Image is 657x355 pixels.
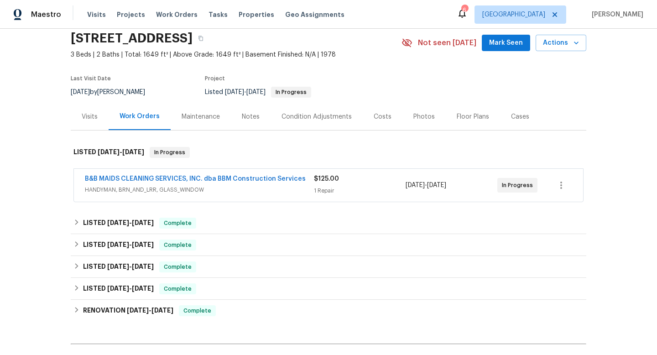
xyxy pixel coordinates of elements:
[107,285,129,292] span: [DATE]
[83,283,154,294] h6: LISTED
[205,76,225,81] span: Project
[132,219,154,226] span: [DATE]
[83,305,173,316] h6: RENOVATION
[242,112,260,121] div: Notes
[132,241,154,248] span: [DATE]
[461,5,468,15] div: 6
[160,284,195,293] span: Complete
[127,307,149,313] span: [DATE]
[107,263,154,270] span: -
[107,285,154,292] span: -
[73,147,144,158] h6: LISTED
[83,240,154,251] h6: LISTED
[374,112,391,121] div: Costs
[246,89,266,95] span: [DATE]
[151,307,173,313] span: [DATE]
[285,10,344,19] span: Geo Assignments
[71,212,586,234] div: LISTED [DATE]-[DATE]Complete
[83,218,154,229] h6: LISTED
[151,148,189,157] span: In Progress
[536,35,586,52] button: Actions
[82,112,98,121] div: Visits
[71,89,90,95] span: [DATE]
[132,263,154,270] span: [DATE]
[71,138,586,167] div: LISTED [DATE]-[DATE]In Progress
[457,112,489,121] div: Floor Plans
[502,181,537,190] span: In Progress
[160,262,195,271] span: Complete
[71,234,586,256] div: LISTED [DATE]-[DATE]Complete
[107,219,154,226] span: -
[87,10,106,19] span: Visits
[314,186,406,195] div: 1 Repair
[71,34,193,43] h2: [STREET_ADDRESS]
[98,149,120,155] span: [DATE]
[180,306,215,315] span: Complete
[209,11,228,18] span: Tasks
[205,89,311,95] span: Listed
[543,37,579,49] span: Actions
[413,112,435,121] div: Photos
[225,89,266,95] span: -
[182,112,220,121] div: Maintenance
[71,87,156,98] div: by [PERSON_NAME]
[427,182,446,188] span: [DATE]
[314,176,339,182] span: $125.00
[160,219,195,228] span: Complete
[71,76,111,81] span: Last Visit Date
[127,307,173,313] span: -
[120,112,160,121] div: Work Orders
[107,241,129,248] span: [DATE]
[239,10,274,19] span: Properties
[156,10,198,19] span: Work Orders
[282,112,352,121] div: Condition Adjustments
[406,181,446,190] span: -
[71,300,586,322] div: RENOVATION [DATE]-[DATE]Complete
[85,185,314,194] span: HANDYMAN, BRN_AND_LRR, GLASS_WINDOW
[482,35,530,52] button: Mark Seen
[489,37,523,49] span: Mark Seen
[193,30,209,47] button: Copy Address
[83,261,154,272] h6: LISTED
[85,176,306,182] a: B&B MAIDS CLEANING SERVICES, INC. dba BBM Construction Services
[107,241,154,248] span: -
[272,89,310,95] span: In Progress
[122,149,144,155] span: [DATE]
[225,89,244,95] span: [DATE]
[418,38,476,47] span: Not seen [DATE]
[31,10,61,19] span: Maestro
[511,112,529,121] div: Cases
[71,278,586,300] div: LISTED [DATE]-[DATE]Complete
[160,240,195,250] span: Complete
[132,285,154,292] span: [DATE]
[117,10,145,19] span: Projects
[588,10,643,19] span: [PERSON_NAME]
[71,50,401,59] span: 3 Beds | 2 Baths | Total: 1649 ft² | Above Grade: 1649 ft² | Basement Finished: N/A | 1978
[107,219,129,226] span: [DATE]
[98,149,144,155] span: -
[482,10,545,19] span: [GEOGRAPHIC_DATA]
[71,256,586,278] div: LISTED [DATE]-[DATE]Complete
[406,182,425,188] span: [DATE]
[107,263,129,270] span: [DATE]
